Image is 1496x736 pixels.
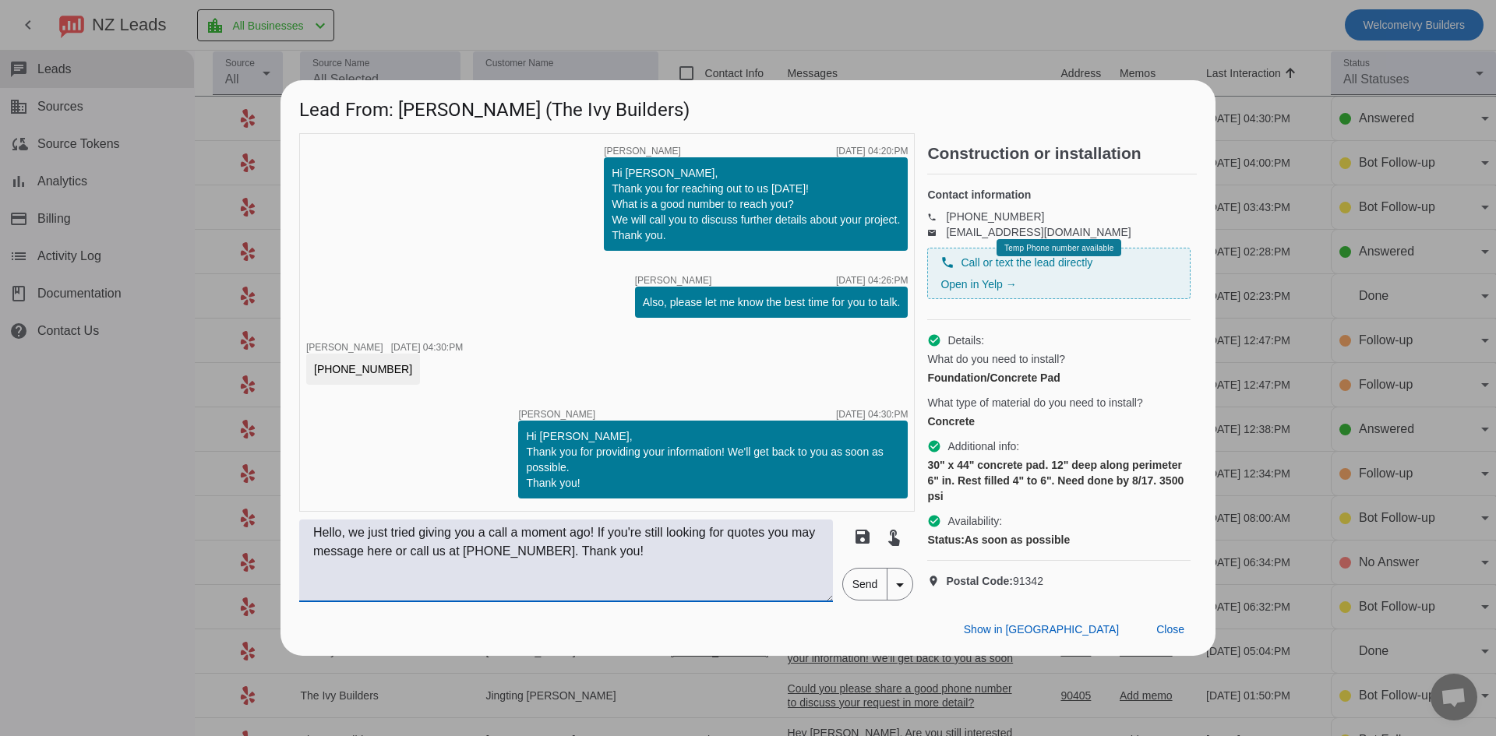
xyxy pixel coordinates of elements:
a: [EMAIL_ADDRESS][DOMAIN_NAME] [946,226,1131,238]
a: Open in Yelp → [940,278,1016,291]
span: What type of material do you need to install? [927,395,1142,410]
div: [DATE] 04:30:PM [391,343,463,352]
h1: Lead From: [PERSON_NAME] (The Ivy Builders) [280,80,1215,132]
button: Close [1144,615,1197,643]
div: Hi [PERSON_NAME], Thank you for providing your information! We'll get back to you as soon as poss... [526,428,900,491]
div: Concrete [927,414,1191,429]
a: [PHONE_NUMBER] [946,210,1044,223]
strong: Postal Code: [946,575,1013,587]
strong: Status: [927,534,964,546]
div: [DATE] 04:30:PM [836,410,908,419]
div: [PHONE_NUMBER] [314,361,412,377]
span: Call or text the lead directly [961,255,1092,270]
button: Show in [GEOGRAPHIC_DATA] [951,615,1131,643]
span: What do you need to install? [927,351,1065,367]
span: Send [843,569,887,600]
mat-icon: phone [940,255,954,269]
span: Details: [947,333,984,348]
span: Availability: [947,513,1002,529]
mat-icon: check_circle [927,439,941,453]
mat-icon: touch_app [884,527,903,546]
div: [DATE] 04:20:PM [836,146,908,156]
div: 30" x 44" concrete pad. 12" deep along perimeter 6" in. Rest filled 4" to 6". Need done by 8/17. ... [927,457,1191,504]
mat-icon: email [927,228,946,236]
mat-icon: check_circle [927,333,941,347]
mat-icon: location_on [927,575,946,587]
span: Additional info: [947,438,1019,454]
mat-icon: phone [927,213,946,220]
mat-icon: check_circle [927,514,941,528]
h2: Construction or installation [927,146,1197,161]
span: Show in [GEOGRAPHIC_DATA] [964,623,1119,636]
span: [PERSON_NAME] [518,410,595,419]
div: Also, please let me know the best time for you to talk.​ [643,294,901,310]
div: Hi [PERSON_NAME], Thank you for reaching out to us [DATE]! What is a good number to reach you? We... [612,165,900,243]
h4: Contact information [927,187,1191,202]
span: [PERSON_NAME] [306,342,383,353]
span: Temp Phone number available [1004,244,1113,252]
mat-icon: arrow_drop_down [891,576,909,594]
span: 91342 [946,573,1043,589]
span: [PERSON_NAME] [604,146,681,156]
span: [PERSON_NAME] [635,276,712,285]
span: Close [1156,623,1184,636]
div: [DATE] 04:26:PM [836,276,908,285]
div: Foundation/Concrete Pad [927,370,1191,386]
div: As soon as possible [927,532,1191,548]
mat-icon: save [853,527,872,546]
